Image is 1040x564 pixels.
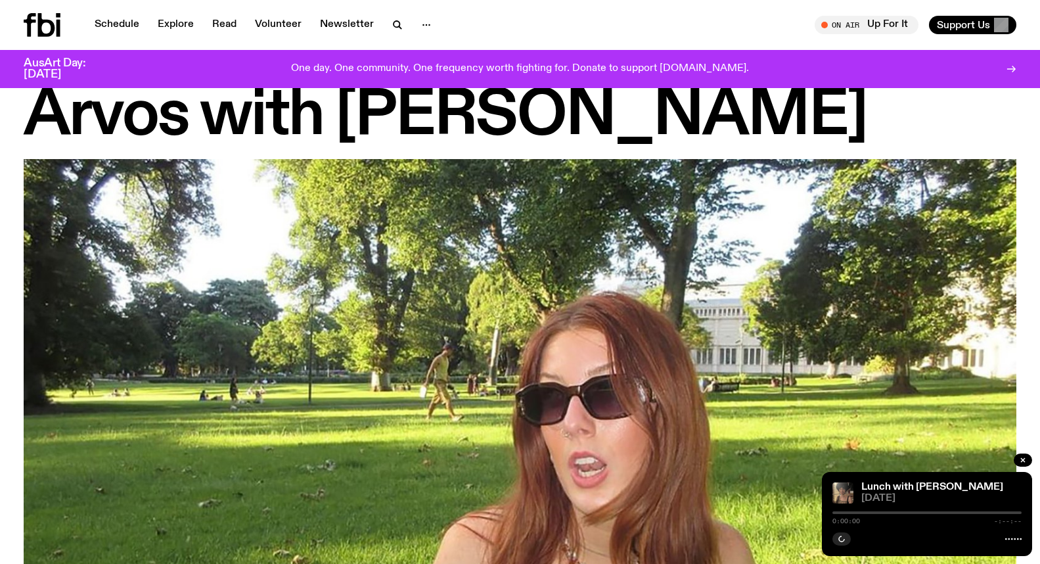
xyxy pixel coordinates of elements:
[204,16,244,34] a: Read
[312,16,382,34] a: Newsletter
[832,518,860,525] span: 0:00:00
[291,63,749,75] p: One day. One community. One frequency worth fighting for. Donate to support [DOMAIN_NAME].
[247,16,309,34] a: Volunteer
[150,16,202,34] a: Explore
[861,482,1003,492] a: Lunch with [PERSON_NAME]
[861,494,1022,504] span: [DATE]
[937,19,990,31] span: Support Us
[815,16,918,34] button: On AirUp For It
[929,16,1016,34] button: Support Us
[994,518,1022,525] span: -:--:--
[87,16,147,34] a: Schedule
[24,58,108,80] h3: AusArt Day: [DATE]
[24,87,1016,146] h1: Arvos with [PERSON_NAME]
